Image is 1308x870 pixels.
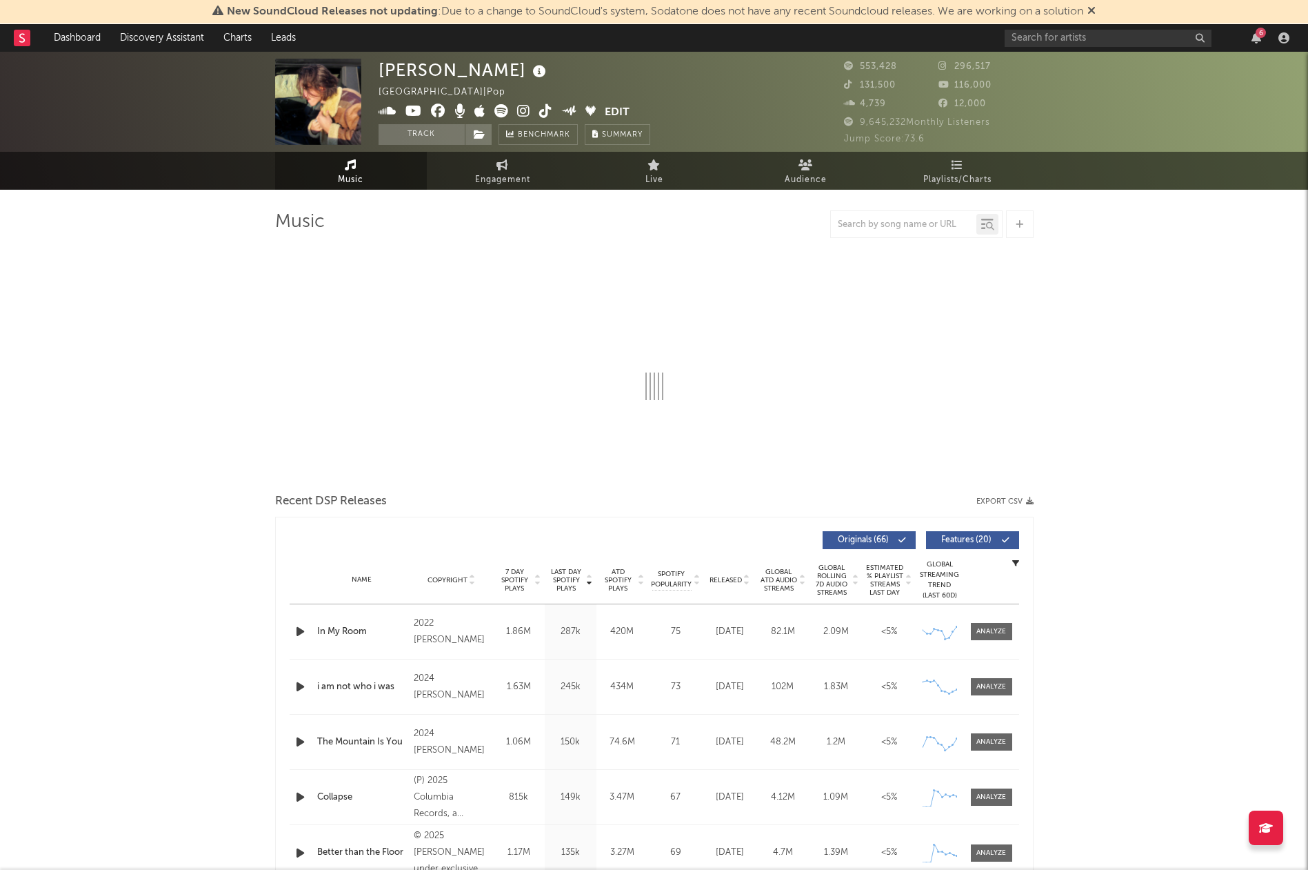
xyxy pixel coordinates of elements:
[600,680,645,694] div: 434M
[227,6,1083,17] span: : Due to a change to SoundCloud's system, Sodatone does not have any recent Soundcloud releases. ...
[707,625,753,639] div: [DATE]
[707,680,753,694] div: [DATE]
[548,846,593,860] div: 135k
[317,575,408,585] div: Name
[518,127,570,144] span: Benchmark
[548,735,593,749] div: 150k
[548,791,593,804] div: 149k
[414,615,489,649] div: 2022 [PERSON_NAME]
[652,791,700,804] div: 67
[414,726,489,759] div: 2024 [PERSON_NAME]
[600,568,636,593] span: ATD Spotify Plays
[652,625,700,639] div: 75
[602,131,643,139] span: Summary
[710,576,742,584] span: Released
[844,118,990,127] span: 9,645,232 Monthly Listeners
[938,62,991,71] span: 296,517
[414,671,489,704] div: 2024 [PERSON_NAME]
[844,135,925,144] span: Jump Score: 73.6
[832,536,895,544] span: Originals ( 66 )
[919,560,960,601] div: Global Streaming Trend (Last 60D)
[866,625,912,639] div: <5%
[338,172,363,188] span: Music
[499,124,578,145] a: Benchmark
[760,791,806,804] div: 4.12M
[548,680,593,694] div: 245k
[866,791,912,804] div: <5%
[379,59,550,81] div: [PERSON_NAME]
[926,531,1019,549] button: Features(20)
[427,152,578,190] a: Engagement
[760,568,798,593] span: Global ATD Audio Streams
[785,172,827,188] span: Audience
[214,24,261,52] a: Charts
[813,680,859,694] div: 1.83M
[760,846,806,860] div: 4.7M
[578,152,730,190] a: Live
[866,680,912,694] div: <5%
[866,564,904,597] span: Estimated % Playlist Streams Last Day
[652,735,700,749] div: 71
[605,104,630,121] button: Edit
[275,493,387,510] span: Recent DSP Releases
[261,24,305,52] a: Leads
[813,564,851,597] span: Global Rolling 7D Audio Streams
[110,24,214,52] a: Discovery Assistant
[730,152,882,190] a: Audience
[317,791,408,804] a: Collapse
[1256,28,1266,38] div: 6
[866,735,912,749] div: <5%
[548,625,593,639] div: 287k
[379,84,521,101] div: [GEOGRAPHIC_DATA] | Pop
[496,568,533,593] span: 7 Day Spotify Plays
[813,735,859,749] div: 1.2M
[275,152,427,190] a: Music
[496,625,541,639] div: 1.86M
[1251,32,1261,43] button: 6
[317,846,408,860] a: Better than the Floor
[813,625,859,639] div: 2.09M
[652,680,700,694] div: 73
[600,625,645,639] div: 420M
[923,172,992,188] span: Playlists/Charts
[1087,6,1096,17] span: Dismiss
[379,124,465,145] button: Track
[44,24,110,52] a: Dashboard
[645,172,663,188] span: Live
[707,735,753,749] div: [DATE]
[651,569,692,590] span: Spotify Popularity
[1005,30,1211,47] input: Search for artists
[935,536,998,544] span: Features ( 20 )
[831,219,976,230] input: Search by song name or URL
[652,846,700,860] div: 69
[823,531,916,549] button: Originals(66)
[548,568,585,593] span: Last Day Spotify Plays
[600,846,645,860] div: 3.27M
[866,846,912,860] div: <5%
[585,124,650,145] button: Summary
[976,497,1034,506] button: Export CSV
[317,680,408,694] div: i am not who i was
[813,791,859,804] div: 1.09M
[938,99,986,108] span: 12,000
[707,846,753,860] div: [DATE]
[813,846,859,860] div: 1.39M
[317,625,408,639] a: In My Room
[760,680,806,694] div: 102M
[496,735,541,749] div: 1.06M
[414,773,489,822] div: (P) 2025 Columbia Records, a Division of Sony Music Entertainment, under exclusive license from F...
[844,99,886,108] span: 4,739
[475,172,530,188] span: Engagement
[882,152,1034,190] a: Playlists/Charts
[760,625,806,639] div: 82.1M
[227,6,438,17] span: New SoundCloud Releases not updating
[427,576,467,584] span: Copyright
[844,81,896,90] span: 131,500
[707,791,753,804] div: [DATE]
[760,735,806,749] div: 48.2M
[317,735,408,749] a: The Mountain Is You
[496,680,541,694] div: 1.63M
